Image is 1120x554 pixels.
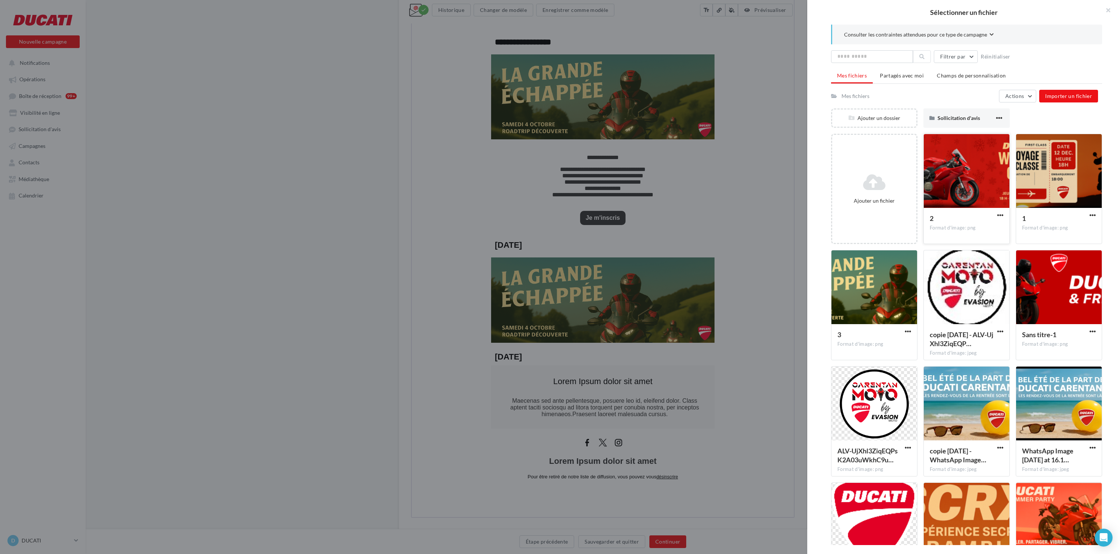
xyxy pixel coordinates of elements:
div: Format d'image: png [837,466,911,473]
img: instagram.png [201,536,213,548]
div: false [83,476,299,485]
img: twitter.png [185,536,197,548]
div: Ajouter un dossier [832,114,916,122]
div: Ajouter un fichier [835,197,913,205]
div: Format d'image: jpeg [930,350,1003,357]
a: Cliquez-ici [219,6,240,11]
button: Filtrer par [934,50,978,63]
div: Format d'image: jpeg [1022,466,1096,473]
span: Lorem Ipsum dolor sit amet [141,476,241,485]
span: Maecenas sed ante pellentesque, posuere leo id, eleifend dolor. Class aptent taciti sociosqu ad l... [99,497,287,516]
button: Consulter les contraintes attendues pour ce type de campagne [844,31,994,40]
span: Importer un fichier [1045,93,1092,99]
span: [DATE] [83,339,110,349]
div: Format d'image: png [1022,341,1096,348]
span: copie 11-09-2025 - ALV-UjXhl3ZiqEQPsK2A03uWkhC9uiT6-viQmepPHFeiDGCVtT85DLCL [930,330,993,348]
span: 3 [837,330,841,339]
img: copie_12-07-2025_-_Ducati_Shield_2D_W_-_Copie.png [163,19,219,78]
span: Sollicitation d'avis [938,115,980,121]
div: Open Intercom Messenger [1095,529,1113,547]
img: 3.png [79,357,303,441]
div: Format d'image: png [1022,225,1096,231]
span: copie 12-07-2025 - WhatsApp Image 2025-07-12 at 16.13 [930,447,986,464]
span: 2 [930,214,933,222]
span: Consulter les contraintes attendues pour ce type de campagne [844,31,987,38]
span: ALV-UjXhl3ZiqEQPsK2A03uWkhC9uiT6-viQmepPHFeiDGCVtT85DLCL [837,447,898,464]
a: Je m'inscris [174,314,208,320]
img: facebook.png [169,536,181,548]
span: [DATE] [83,451,110,460]
button: Actions [999,90,1036,102]
span: Mes fichiers [837,72,867,79]
img: 3.png [79,153,303,238]
div: Format d'image: png [930,225,1003,231]
div: Format d'image: png [837,341,911,348]
button: Réinitialiser [978,52,1014,61]
div: Format d'image: jpeg [930,466,1003,473]
span: WhatsApp Image 2025-07-12 at 16.13.10 [1022,447,1073,464]
span: 1 [1022,214,1026,222]
span: Actions [1005,93,1024,99]
span: L'email ne s'affiche pas correctement ? [142,6,219,11]
span: Partagés avec moi [880,72,924,79]
span: Sans titre-1 [1022,330,1056,339]
div: Mes fichiers [841,92,869,100]
button: Importer un fichier [1039,90,1098,102]
h2: Sélectionner un fichier [819,9,1108,16]
span: Champs de personnalisation [937,72,1006,79]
